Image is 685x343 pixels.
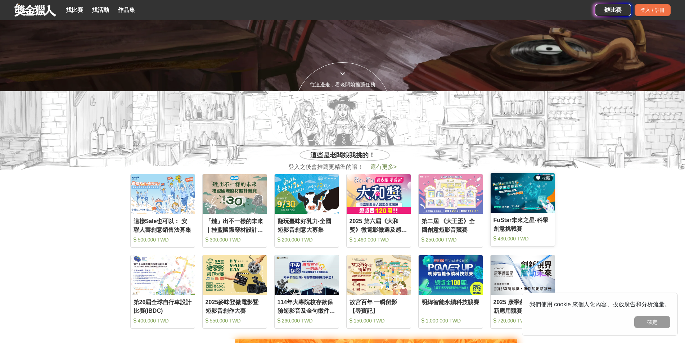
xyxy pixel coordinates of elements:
a: Cover Image明緯智能永續科技競賽 1,000,000 TWD [418,255,483,329]
div: 第二屆 《大王盃》全國創意短影音競賽 [422,217,480,233]
div: 200,000 TWD [278,236,336,243]
span: 登入之後會推薦更精準的唷！ [288,163,363,171]
img: Cover Image [347,174,411,214]
a: Cover Image2025麥味登微電影暨短影音創作大賽 550,000 TWD [202,255,267,329]
img: Cover Image [131,174,195,214]
div: 720,000 TWD [494,317,552,324]
a: 找比賽 [63,5,86,15]
div: 登入 / 註冊 [635,4,671,16]
div: 故宮百年 一瞬留影【尋寶記】 [350,298,408,314]
img: Cover Image [275,255,339,295]
div: 明緯智能永續科技競賽 [422,298,480,314]
img: Cover Image [131,255,195,295]
div: 260,000 TWD [278,317,336,324]
div: 2025 康寧創星家 - 創新應用競賽 [494,298,552,314]
a: 辦比賽 [595,4,631,16]
div: 400,000 TWD [134,317,192,324]
a: 找活動 [89,5,112,15]
div: 1,460,000 TWD [350,236,408,243]
div: 250,000 TWD [422,236,480,243]
a: Cover Image「鏈」出不一樣的未來｜桂盟國際廢材設計競賽 300,000 TWD [202,174,267,248]
img: Cover Image [419,255,483,295]
button: 確定 [634,316,670,328]
a: Cover Image這樣Sale也可以： 安聯人壽創意銷售法募集 500,000 TWD [130,174,195,248]
div: 2025麥味登微電影暨短影音創作大賽 [206,298,264,314]
a: Cover Image2025 康寧創星家 - 創新應用競賽 720,000 TWD [490,255,555,329]
div: 500,000 TWD [134,236,192,243]
div: 第26屆全球自行車設計比賽(IBDC) [134,298,192,314]
a: Cover Image 收藏FuStar未來之星-科學創意挑戰賽 430,000 TWD [490,173,555,247]
img: Cover Image [347,255,411,295]
div: 這樣Sale也可以： 安聯人壽創意銷售法募集 [134,217,192,233]
a: Cover Image第26屆全球自行車設計比賽(IBDC) 400,000 TWD [130,255,195,329]
div: 1,000,000 TWD [422,317,480,324]
img: Cover Image [491,173,555,213]
div: 150,000 TWD [350,317,408,324]
a: 作品集 [115,5,138,15]
span: 我們使用 cookie 來個人化內容、投放廣告和分析流量。 [529,301,670,307]
div: 114年大專院校存款保險短影音及金句徵件活動 [278,298,336,314]
a: 還有更多> [370,164,397,170]
img: Cover Image [419,174,483,214]
div: FuStar未來之星-科學創意挑戰賽 [494,216,552,232]
a: Cover Image114年大專院校存款保險短影音及金句徵件活動 260,000 TWD [274,255,339,329]
a: Cover Image故宮百年 一瞬留影【尋寶記】 150,000 TWD [346,255,411,329]
a: Cover Image2025 第六屆《大和獎》微電影徵選及感人實事分享 1,460,000 TWD [346,174,411,248]
span: 還有更多 > [370,164,397,170]
img: Cover Image [491,255,555,295]
span: 收藏 [540,176,550,181]
div: 「鏈」出不一樣的未來｜桂盟國際廢材設計競賽 [206,217,264,233]
div: 300,000 TWD [206,236,264,243]
img: Cover Image [203,255,267,295]
div: 往這邊走，看老闆娘推薦任務 [294,81,391,89]
div: 550,000 TWD [206,317,264,324]
span: 這些是老闆娘我挑的！ [310,150,375,160]
img: Cover Image [275,174,339,214]
div: 翻玩臺味好乳力-全國短影音創意大募集 [278,217,336,233]
div: 2025 第六屆《大和獎》微電影徵選及感人實事分享 [350,217,408,233]
div: 430,000 TWD [494,235,552,242]
a: Cover Image翻玩臺味好乳力-全國短影音創意大募集 200,000 TWD [274,174,339,248]
a: Cover Image第二屆 《大王盃》全國創意短影音競賽 250,000 TWD [418,174,483,248]
img: Cover Image [203,174,267,214]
